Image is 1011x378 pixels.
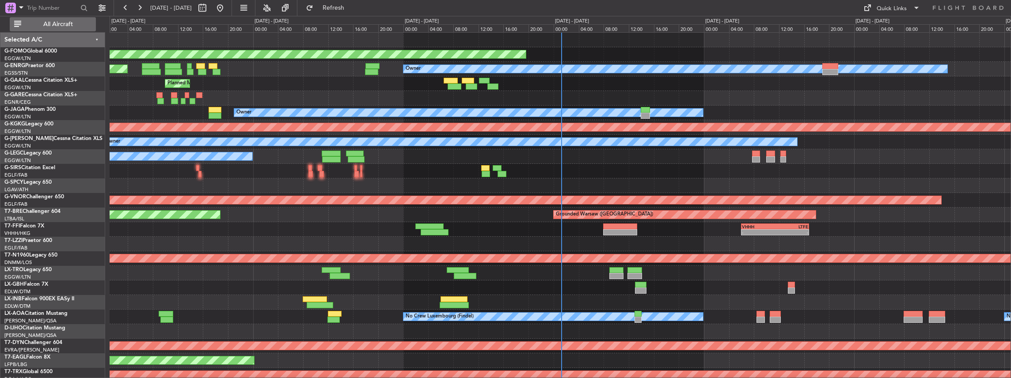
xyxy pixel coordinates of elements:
[4,63,55,68] a: G-ENRGPraetor 600
[705,18,739,25] div: [DATE] - [DATE]
[929,24,954,32] div: 12:00
[4,340,62,345] a: T7-DYNChallenger 604
[203,24,228,32] div: 16:00
[4,267,23,272] span: LX-TRO
[729,24,754,32] div: 04:00
[754,24,779,32] div: 08:00
[303,24,328,32] div: 08:00
[4,288,30,295] a: EDLW/DTM
[4,361,27,368] a: LFPB/LBG
[854,24,879,32] div: 00:00
[604,24,629,32] div: 08:00
[4,230,30,237] a: VHHH/HKG
[4,99,31,106] a: EGNR/CEG
[4,282,24,287] span: LX-GBH
[742,230,775,235] div: -
[4,238,52,243] a: T7-LZZIPraetor 600
[4,194,64,200] a: G-VNORChallenger 650
[4,107,25,112] span: G-JAGA
[555,18,589,25] div: [DATE] - [DATE]
[315,5,352,11] span: Refresh
[4,49,27,54] span: G-FOMO
[4,245,27,251] a: EGLF/FAB
[4,113,31,120] a: EGGW/LTN
[554,24,579,32] div: 00:00
[979,24,1004,32] div: 20:00
[255,18,289,25] div: [DATE] - [DATE]
[4,165,55,170] a: G-SIRSCitation Excel
[654,24,679,32] div: 16:00
[10,17,96,31] button: All Aircraft
[4,311,25,316] span: LX-AOA
[453,24,479,32] div: 08:00
[253,24,278,32] div: 00:00
[4,180,52,185] a: G-SPCYLegacy 650
[103,24,128,32] div: 00:00
[405,18,439,25] div: [DATE] - [DATE]
[528,24,554,32] div: 20:00
[4,121,25,127] span: G-KGKG
[111,18,145,25] div: [DATE] - [DATE]
[328,24,353,32] div: 12:00
[4,355,50,360] a: T7-EAGLFalcon 8X
[4,157,31,164] a: EGGW/LTN
[4,325,65,331] a: D-IJHOCitation Mustang
[428,24,453,32] div: 04:00
[4,143,31,149] a: EGGW/LTN
[4,282,48,287] a: LX-GBHFalcon 7X
[4,63,25,68] span: G-ENRG
[153,24,178,32] div: 08:00
[4,296,74,302] a: LX-INBFalcon 900EX EASy II
[479,24,504,32] div: 12:00
[4,136,53,141] span: G-[PERSON_NAME]
[556,208,653,221] div: Grounded Warsaw ([GEOGRAPHIC_DATA])
[4,78,25,83] span: G-GAAL
[877,4,907,13] div: Quick Links
[27,1,78,15] input: Trip Number
[879,24,905,32] div: 04:00
[579,24,604,32] div: 04:00
[4,92,77,98] a: G-GARECessna Citation XLS+
[503,24,528,32] div: 16:00
[829,24,854,32] div: 20:00
[4,259,32,266] a: DNMM/LOS
[228,24,253,32] div: 20:00
[779,24,804,32] div: 12:00
[23,21,93,27] span: All Aircraft
[4,70,28,76] a: EGSS/STN
[775,230,808,235] div: -
[4,172,27,178] a: EGLF/FAB
[4,303,30,310] a: EDLW/DTM
[278,24,303,32] div: 04:00
[302,1,355,15] button: Refresh
[406,62,421,76] div: Owner
[4,55,31,62] a: EGGW/LTN
[4,369,23,374] span: T7-TRX
[4,49,57,54] a: G-FOMOGlobal 6000
[105,135,120,148] div: Owner
[4,209,23,214] span: T7-BRE
[4,253,29,258] span: T7-N1960
[406,310,474,323] div: No Crew Luxembourg (Findel)
[150,4,192,12] span: [DATE] - [DATE]
[4,325,23,331] span: D-IJHO
[353,24,378,32] div: 16:00
[742,224,775,229] div: VHHH
[4,355,26,360] span: T7-EAGL
[403,24,429,32] div: 00:00
[4,238,23,243] span: T7-LZZI
[4,165,21,170] span: G-SIRS
[855,18,889,25] div: [DATE] - [DATE]
[4,215,24,222] a: LTBA/ISL
[4,253,57,258] a: T7-N1960Legacy 650
[704,24,729,32] div: 00:00
[4,136,103,141] a: G-[PERSON_NAME]Cessna Citation XLS
[4,296,22,302] span: LX-INB
[4,318,57,324] a: [PERSON_NAME]/QSA
[236,106,251,119] div: Owner
[904,24,929,32] div: 08:00
[804,24,829,32] div: 16:00
[4,128,31,135] a: EGGW/LTN
[4,274,31,280] a: EGGW/LTN
[4,186,28,193] a: LGAV/ATH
